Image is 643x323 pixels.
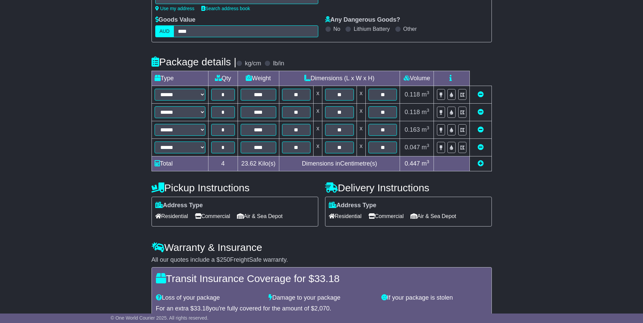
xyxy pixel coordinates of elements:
sup: 3 [427,125,429,130]
label: Other [403,26,417,32]
td: x [357,139,365,156]
a: Add new item [478,160,484,167]
td: Weight [238,71,279,86]
label: Goods Value [155,16,196,24]
span: 2,070 [314,305,329,312]
td: x [314,86,322,104]
span: 23.62 [241,160,257,167]
div: All our quotes include a $ FreightSafe warranty. [152,256,492,264]
div: Damage to your package [265,294,378,302]
span: 0.118 [405,91,420,98]
h4: Warranty & Insurance [152,242,492,253]
label: Address Type [155,202,203,209]
td: 4 [208,156,238,171]
sup: 3 [427,159,429,164]
td: x [314,121,322,139]
span: m [422,126,429,133]
span: Commercial [368,211,404,221]
td: Qty [208,71,238,86]
span: Residential [155,211,188,221]
span: Commercial [195,211,230,221]
span: 0.047 [405,144,420,151]
h4: Package details | [152,56,237,67]
td: x [314,104,322,121]
label: Address Type [329,202,377,209]
a: Use my address [155,6,195,11]
sup: 3 [427,143,429,148]
sup: 3 [427,108,429,113]
label: No [334,26,340,32]
span: 33.18 [194,305,209,312]
td: Dimensions in Centimetre(s) [279,156,400,171]
span: m [422,109,429,115]
td: Dimensions (L x W x H) [279,71,400,86]
span: Residential [329,211,362,221]
td: Kilo(s) [238,156,279,171]
div: For an extra $ you're fully covered for the amount of $ . [156,305,487,313]
span: 0.118 [405,109,420,115]
label: kg/cm [245,60,261,67]
div: Loss of your package [153,294,265,302]
h4: Pickup Instructions [152,182,318,193]
div: If your package is stolen [378,294,491,302]
td: Type [152,71,208,86]
td: x [357,86,365,104]
span: m [422,91,429,98]
sup: 3 [427,90,429,95]
td: Total [152,156,208,171]
td: Volume [400,71,434,86]
label: Lithium Battery [354,26,390,32]
span: 33.18 [314,273,340,284]
span: © One World Courier 2025. All rights reserved. [110,315,208,321]
span: m [422,144,429,151]
a: Remove this item [478,126,484,133]
span: 0.447 [405,160,420,167]
span: Air & Sea Depot [237,211,283,221]
span: 250 [220,256,230,263]
a: Remove this item [478,144,484,151]
span: m [422,160,429,167]
td: x [357,104,365,121]
label: AUD [155,25,174,37]
h4: Delivery Instructions [325,182,492,193]
h4: Transit Insurance Coverage for $ [156,273,487,284]
span: Air & Sea Depot [410,211,456,221]
td: x [357,121,365,139]
label: lb/in [273,60,284,67]
a: Remove this item [478,91,484,98]
span: 0.163 [405,126,420,133]
label: Any Dangerous Goods? [325,16,400,24]
a: Remove this item [478,109,484,115]
td: x [314,139,322,156]
a: Search address book [201,6,250,11]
